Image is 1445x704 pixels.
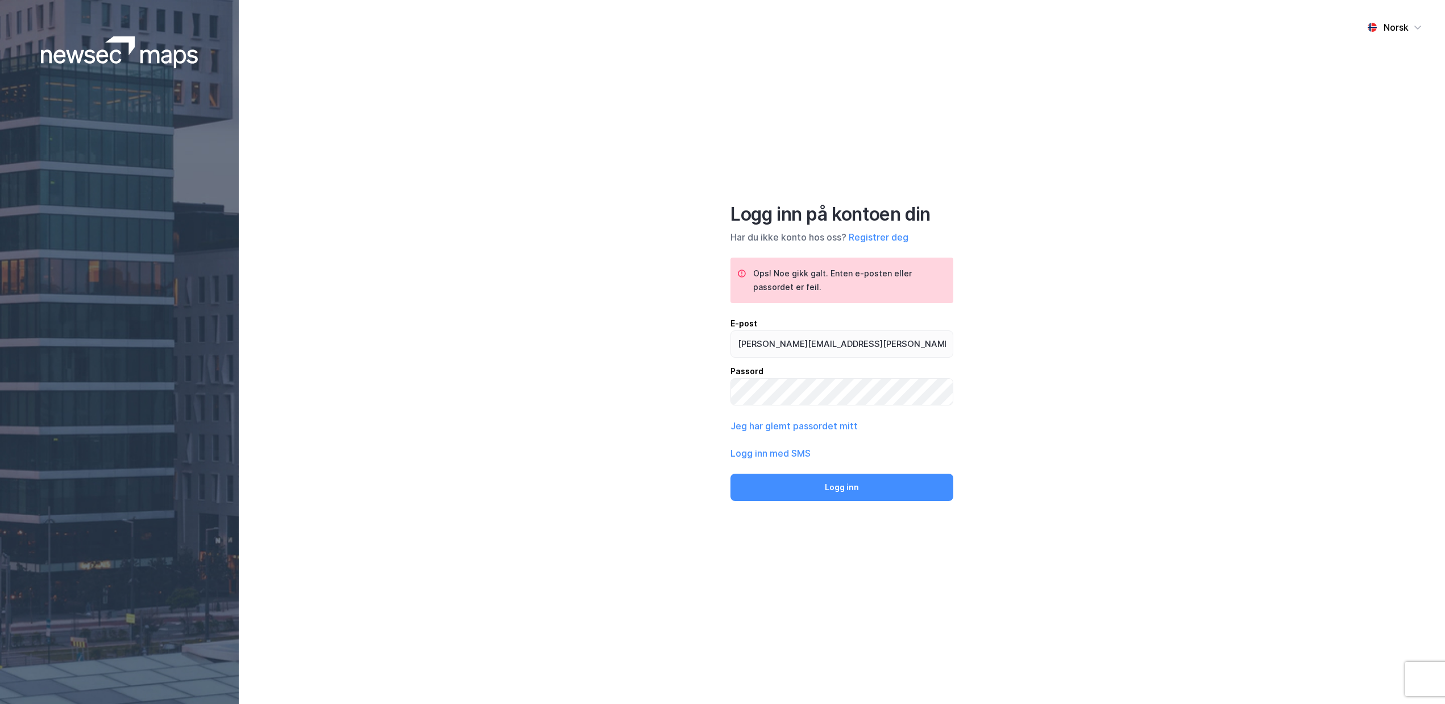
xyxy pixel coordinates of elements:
[730,317,953,330] div: E-post
[41,36,198,68] img: logoWhite.bf58a803f64e89776f2b079ca2356427.svg
[1384,20,1409,34] div: Norsk
[730,446,811,460] button: Logg inn med SMS
[730,230,953,244] div: Har du ikke konto hos oss?
[730,419,858,433] button: Jeg har glemt passordet mitt
[730,365,953,378] div: Passord
[730,474,953,501] button: Logg inn
[1388,649,1445,704] iframe: Chat Widget
[753,267,944,294] div: Ops! Noe gikk galt. Enten e-posten eller passordet er feil.
[730,203,953,226] div: Logg inn på kontoen din
[849,230,908,244] button: Registrer deg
